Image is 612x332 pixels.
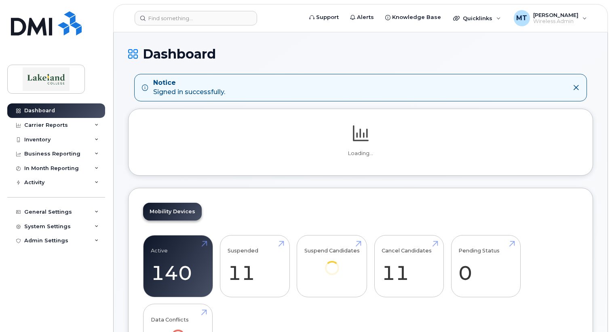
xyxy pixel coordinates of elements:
a: Mobility Devices [143,203,202,221]
a: Pending Status 0 [458,240,513,293]
a: Active 140 [151,240,205,293]
strong: Notice [153,78,225,88]
div: Signed in successfully. [153,78,225,97]
a: Cancel Candidates 11 [382,240,436,293]
a: Suspended 11 [228,240,282,293]
p: Loading... [143,150,578,157]
h1: Dashboard [128,47,593,61]
a: Suspend Candidates [304,240,360,286]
